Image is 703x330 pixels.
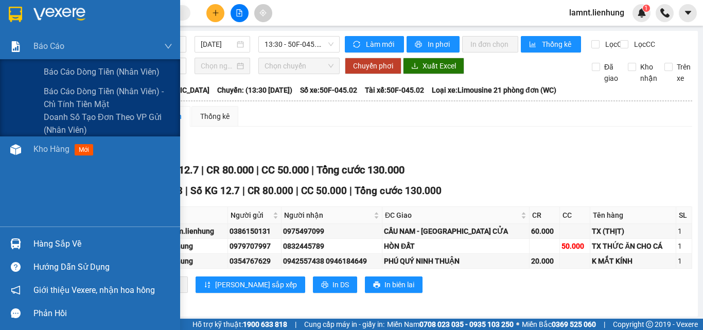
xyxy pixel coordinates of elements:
[365,276,423,293] button: printerIn biên lai
[259,9,267,16] span: aim
[190,185,240,197] span: Số KG 12.7
[415,41,424,49] span: printer
[643,5,650,12] sup: 1
[33,306,172,321] div: Phản hồi
[462,36,518,53] button: In đơn chọn
[201,60,235,72] input: Chọn ngày
[552,320,596,328] strong: 0369 525 060
[300,84,357,96] span: Số xe: 50F-045.02
[531,225,558,237] div: 60.000
[355,185,442,197] span: Tổng cước 130.000
[387,319,514,330] span: Miền Nam
[542,39,573,50] span: Thống kê
[673,61,695,84] span: Trên xe
[284,210,372,221] span: Người nhận
[283,255,380,267] div: 0942557438 0946184649
[201,39,235,50] input: 14/08/2025
[304,319,384,330] span: Cung cấp máy in - giấy in:
[242,185,245,197] span: |
[678,225,690,237] div: 1
[332,279,349,290] span: In DS
[236,9,243,16] span: file-add
[261,164,309,176] span: CC 50.000
[44,111,172,136] span: Doanh số tạo đơn theo VP gửi (nhân viên)
[516,322,519,326] span: ⚪️
[206,4,224,22] button: plus
[345,36,404,53] button: syncLàm mới
[301,185,347,197] span: CC 50.000
[592,255,674,267] div: K MẮT KÍNH
[33,144,69,154] span: Kho hàng
[678,240,690,252] div: 1
[230,225,279,237] div: 0386150131
[230,255,279,267] div: 0354767629
[531,255,558,267] div: 20.000
[256,164,259,176] span: |
[530,207,560,224] th: CR
[230,240,279,252] div: 0979707997
[206,164,254,176] span: CR 80.000
[265,37,333,52] span: 13:30 - 50F-045.02
[384,225,528,237] div: CẦU NAM - [GEOGRAPHIC_DATA] CỬA
[283,225,380,237] div: 0975497099
[592,240,674,252] div: TX THỨC ĂN CHO CÁ
[428,39,451,50] span: In phơi
[44,85,172,111] span: Báo cáo dòng tiền (nhân viên) - chỉ tính tiền mặt
[11,308,21,318] span: message
[231,4,249,22] button: file-add
[33,259,172,275] div: Hướng dẫn sử dụng
[644,5,648,12] span: 1
[403,58,464,74] button: downloadXuất Excel
[33,40,64,53] span: Báo cáo
[676,207,692,224] th: SL
[200,111,230,122] div: Thống kê
[212,9,219,16] span: plus
[192,319,287,330] span: Hỗ trợ kỹ thuật:
[10,144,21,155] img: warehouse-icon
[419,320,514,328] strong: 0708 023 035 - 0935 103 250
[283,240,380,252] div: 0832445789
[683,8,693,18] span: caret-down
[254,4,272,22] button: aim
[384,255,528,267] div: PHÚ QUÝ NINH THUẬN
[75,144,93,155] span: mới
[521,36,581,53] button: bar-chartThống kê
[313,276,357,293] button: printerIn DS
[217,84,292,96] span: Chuyến: (13:30 [DATE])
[11,285,21,295] span: notification
[204,281,211,289] span: sort-ascending
[423,60,456,72] span: Xuất Excel
[265,58,333,74] span: Chọn chuyến
[349,185,352,197] span: |
[646,321,653,328] span: copyright
[522,319,596,330] span: Miền Bắc
[366,39,396,50] span: Làm mới
[600,61,622,84] span: Đã giao
[243,320,287,328] strong: 1900 633 818
[44,65,160,78] span: Báo cáo dòng tiền (nhân viên)
[679,4,697,22] button: caret-down
[560,207,590,224] th: CC
[601,39,628,50] span: Lọc CR
[9,7,22,22] img: logo-vxr
[143,255,225,267] div: lamnt.lienhung
[636,61,661,84] span: Kho nhận
[630,39,657,50] span: Lọc CC
[637,8,646,18] img: icon-new-feature
[143,225,225,237] div: phuongtram.lienhung
[196,276,305,293] button: sort-ascending[PERSON_NAME] sắp xếp
[373,281,380,289] span: printer
[201,164,204,176] span: |
[432,84,556,96] span: Loại xe: Limousine 21 phòng đơn (WC)
[321,281,328,289] span: printer
[384,240,528,252] div: HÒN ĐẤT
[678,255,690,267] div: 1
[407,36,460,53] button: printerIn phơi
[11,262,21,272] span: question-circle
[248,185,293,197] span: CR 80.000
[295,319,296,330] span: |
[660,8,670,18] img: phone-icon
[365,84,424,96] span: Tài xế: 50F-045.02
[215,279,297,290] span: [PERSON_NAME] sắp xếp
[317,164,405,176] span: Tổng cước 130.000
